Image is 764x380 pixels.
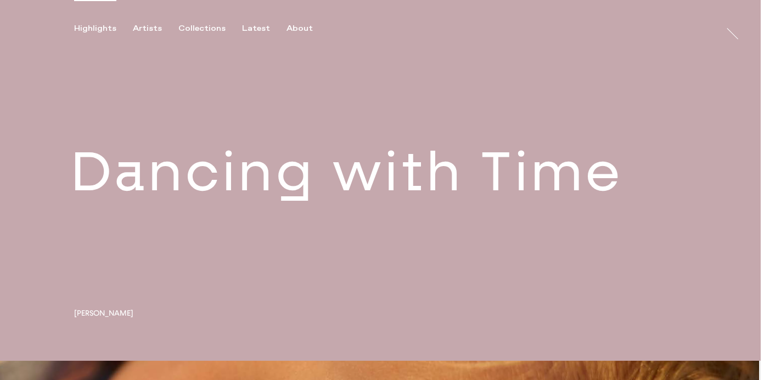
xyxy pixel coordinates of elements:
[178,24,226,34] div: Collections
[74,24,116,34] div: Highlights
[242,24,270,34] div: Latest
[133,24,178,34] button: Artists
[74,24,133,34] button: Highlights
[286,24,329,34] button: About
[178,24,242,34] button: Collections
[242,24,286,34] button: Latest
[286,24,313,34] div: About
[133,24,162,34] div: Artists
